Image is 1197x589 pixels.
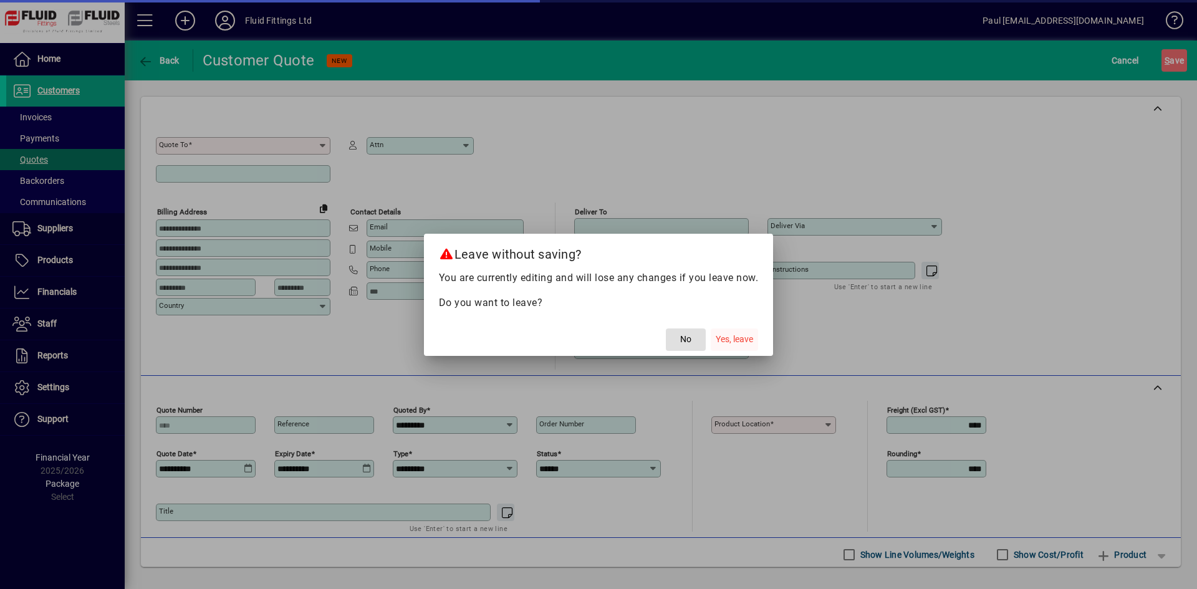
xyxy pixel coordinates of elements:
[666,328,706,351] button: No
[439,295,759,310] p: Do you want to leave?
[439,271,759,285] p: You are currently editing and will lose any changes if you leave now.
[716,333,753,346] span: Yes, leave
[711,328,758,351] button: Yes, leave
[680,333,691,346] span: No
[424,234,774,270] h2: Leave without saving?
